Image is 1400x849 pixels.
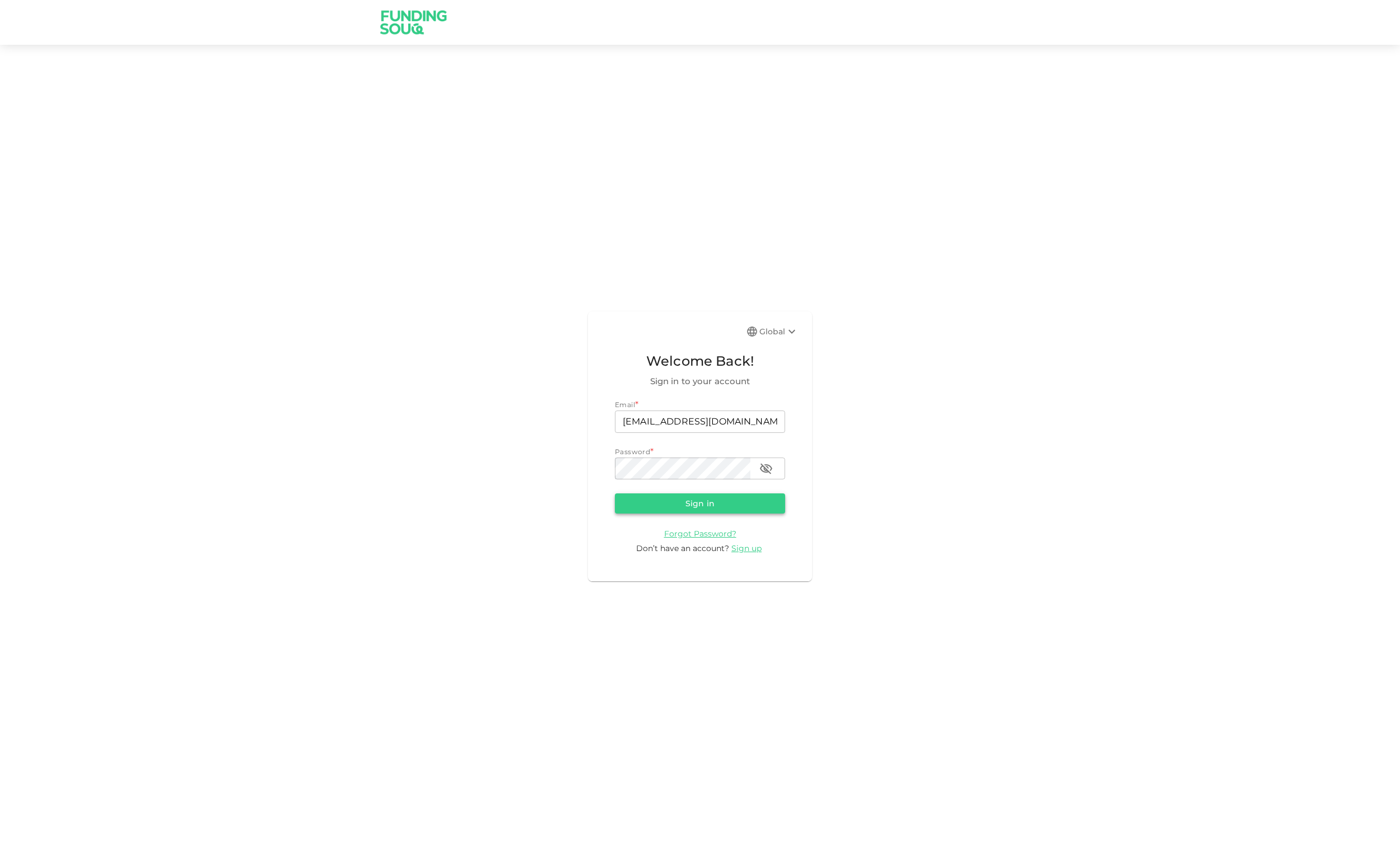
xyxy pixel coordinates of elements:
[615,493,785,514] button: Sign in
[615,400,635,409] span: Email
[636,543,729,553] span: Don’t have an account?
[759,325,799,338] div: Global
[615,410,785,433] input: email
[731,543,762,553] span: Sign up
[615,447,650,456] span: Password
[615,375,785,388] span: Sign in to your account
[664,528,736,539] a: Forgot Password?
[615,458,750,480] input: password
[615,351,785,372] span: Welcome Back!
